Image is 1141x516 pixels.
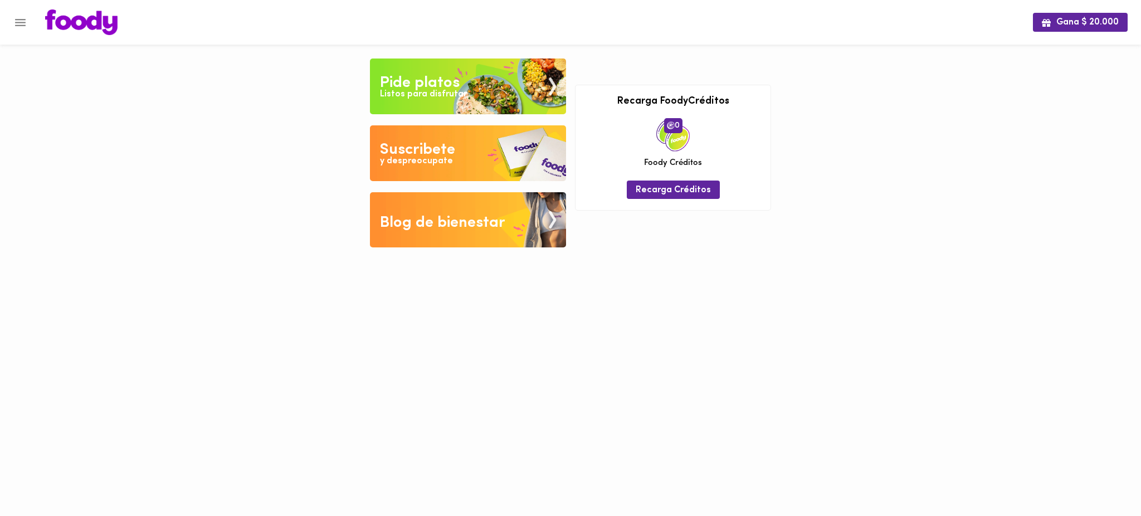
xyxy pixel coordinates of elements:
[1076,451,1130,505] iframe: Messagebird Livechat Widget
[656,118,690,152] img: credits-package.png
[667,121,675,129] img: foody-creditos.png
[1042,17,1119,28] span: Gana $ 20.000
[644,157,702,169] span: Foody Créditos
[380,72,460,94] div: Pide platos
[380,155,453,168] div: y despreocupate
[380,88,467,101] div: Listos para disfrutar
[370,192,566,248] img: Blog de bienestar
[370,59,566,114] img: Pide un Platos
[380,212,505,234] div: Blog de bienestar
[627,181,720,199] button: Recarga Créditos
[1033,13,1128,31] button: Gana $ 20.000
[370,125,566,181] img: Disfruta bajar de peso
[584,96,762,108] h3: Recarga FoodyCréditos
[7,9,34,36] button: Menu
[636,185,711,196] span: Recarga Créditos
[664,118,682,133] span: 0
[380,139,455,161] div: Suscribete
[45,9,118,35] img: logo.png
